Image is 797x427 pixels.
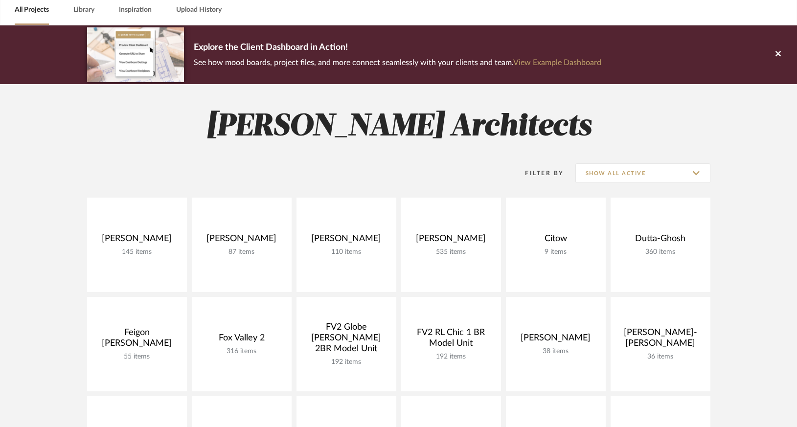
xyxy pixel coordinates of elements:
[304,233,388,248] div: [PERSON_NAME]
[119,3,152,17] a: Inspiration
[15,3,49,17] a: All Projects
[87,27,184,82] img: d5d033c5-7b12-40c2-a960-1ecee1989c38.png
[618,233,703,248] div: Dutta-Ghosh
[95,353,179,361] div: 55 items
[176,3,222,17] a: Upload History
[194,40,601,56] p: Explore the Client Dashboard in Action!
[409,353,493,361] div: 192 items
[73,3,94,17] a: Library
[95,248,179,256] div: 145 items
[514,233,598,248] div: Citow
[618,248,703,256] div: 360 items
[513,168,564,178] div: Filter By
[618,327,703,353] div: [PERSON_NAME]-[PERSON_NAME]
[304,248,388,256] div: 110 items
[304,358,388,366] div: 192 items
[409,327,493,353] div: FV2 RL Chic 1 BR Model Unit
[514,347,598,356] div: 38 items
[304,322,388,358] div: FV2 Globe [PERSON_NAME] 2BR Model Unit
[200,248,284,256] div: 87 items
[200,233,284,248] div: [PERSON_NAME]
[200,333,284,347] div: Fox Valley 2
[409,233,493,248] div: [PERSON_NAME]
[618,353,703,361] div: 36 items
[409,248,493,256] div: 535 items
[200,347,284,356] div: 316 items
[46,109,751,145] h2: [PERSON_NAME] Architects
[95,327,179,353] div: Feigon [PERSON_NAME]
[514,333,598,347] div: [PERSON_NAME]
[194,56,601,69] p: See how mood boards, project files, and more connect seamlessly with your clients and team.
[514,248,598,256] div: 9 items
[513,59,601,67] a: View Example Dashboard
[95,233,179,248] div: [PERSON_NAME]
